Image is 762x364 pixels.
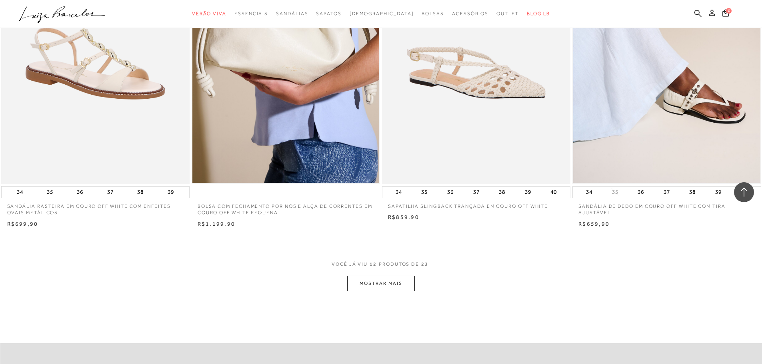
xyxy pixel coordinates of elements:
span: R$859,90 [388,214,419,220]
span: Bolsas [422,11,444,16]
a: SANDÁLIA RASTEIRA EM COURO OFF WHITE COM ENFEITES OVAIS METÁLICOS [1,198,190,217]
button: 38 [687,187,698,198]
button: 34 [584,187,595,198]
button: 36 [635,187,646,198]
span: Verão Viva [192,11,226,16]
span: Essenciais [234,11,268,16]
a: noSubCategoriesText [452,6,488,21]
button: 37 [105,187,116,198]
span: R$659,90 [578,221,610,227]
a: SAPATILHA SLINGBACK TRANÇADA EM COURO OFF WHITE [382,198,570,210]
a: noSubCategoriesText [234,6,268,21]
button: 36 [74,187,86,198]
a: BLOG LB [527,6,550,21]
span: R$1.199,90 [198,221,235,227]
a: SANDÁLIA DE DEDO EM COURO OFF WHITE COM TIRA AJUSTÁVEL [572,198,761,217]
a: BOLSA COM FECHAMENTO POR NÓS E ALÇA DE CORRENTES EM COURO OFF WHITE PEQUENA [192,198,380,217]
button: 35 [419,187,430,198]
button: 0 [720,9,731,20]
button: 38 [135,187,146,198]
span: Sapatos [316,11,341,16]
span: Sandálias [276,11,308,16]
span: 23 [421,261,428,276]
span: Acessórios [452,11,488,16]
button: 38 [496,187,508,198]
button: 39 [713,187,724,198]
span: [DEMOGRAPHIC_DATA] [350,11,414,16]
span: VOCê JÁ VIU [332,261,368,268]
span: 12 [370,261,377,276]
a: noSubCategoriesText [192,6,226,21]
button: 36 [445,187,456,198]
button: 37 [471,187,482,198]
button: 34 [393,187,404,198]
button: 40 [548,187,559,198]
span: Outlet [496,11,519,16]
a: noSubCategoriesText [316,6,341,21]
button: 39 [522,187,534,198]
span: PRODUTOS DE [379,261,419,268]
button: 37 [661,187,672,198]
a: noSubCategoriesText [350,6,414,21]
button: 35 [610,188,621,196]
a: noSubCategoriesText [276,6,308,21]
span: R$699,90 [7,221,38,227]
span: BLOG LB [527,11,550,16]
button: 35 [44,187,56,198]
button: MOSTRAR MAIS [347,276,414,291]
span: 0 [726,8,732,14]
a: noSubCategoriesText [496,6,519,21]
a: noSubCategoriesText [422,6,444,21]
button: 34 [14,187,26,198]
button: 39 [165,187,176,198]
